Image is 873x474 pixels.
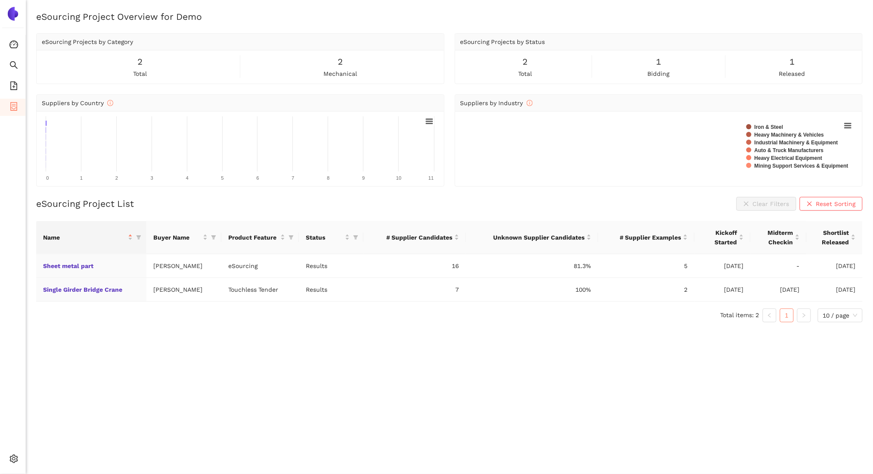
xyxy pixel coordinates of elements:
[211,235,216,240] span: filter
[9,58,18,75] span: search
[353,235,358,240] span: filter
[736,197,796,211] button: closeClear Filters
[289,235,294,240] span: filter
[695,254,751,278] td: [DATE]
[816,199,856,209] span: Reset Sorting
[256,175,259,181] text: 6
[36,10,863,23] h2: eSourcing Project Overview for Demo
[153,233,201,242] span: Buyer Name
[779,69,805,78] span: released
[9,78,18,96] span: file-add
[363,221,466,254] th: this column's title is # Supplier Candidates,this column is sortable
[755,155,822,161] text: Heavy Electrical Equipment
[396,175,401,181] text: 10
[695,278,751,302] td: [DATE]
[598,278,695,302] td: 2
[221,175,224,181] text: 5
[136,235,141,240] span: filter
[780,309,793,322] a: 1
[9,37,18,54] span: dashboard
[338,55,343,69] span: 2
[351,231,360,244] span: filter
[802,313,807,318] span: right
[751,278,807,302] td: [DATE]
[702,228,737,247] span: Kickoff Started
[797,309,811,322] button: right
[146,278,221,302] td: [PERSON_NAME]
[656,55,661,69] span: 1
[292,175,294,181] text: 7
[780,309,794,322] li: 1
[721,309,759,322] li: Total items: 2
[797,309,811,322] li: Next Page
[598,254,695,278] td: 5
[362,175,365,181] text: 9
[115,175,118,181] text: 2
[36,197,134,210] h2: eSourcing Project List
[299,221,363,254] th: this column's title is Status,this column is sortable
[429,175,434,181] text: 11
[466,221,598,254] th: this column's title is Unknown Supplier Candidates,this column is sortable
[598,221,695,254] th: this column's title is # Supplier Examples,this column is sortable
[605,233,681,242] span: # Supplier Examples
[134,231,143,244] span: filter
[323,69,357,78] span: mechanical
[763,309,777,322] li: Previous Page
[755,140,838,146] text: Industrial Machinery & Equipment
[751,254,807,278] td: -
[758,228,793,247] span: Midterm Checkin
[221,254,299,278] td: eSourcing
[755,147,824,153] text: Auto & Truck Manufacturers
[460,100,533,106] span: Suppliers by Industry
[9,452,18,469] span: setting
[807,254,863,278] td: [DATE]
[755,124,783,130] text: Iron & Steel
[80,175,83,181] text: 1
[751,221,807,254] th: this column's title is Midterm Checkin,this column is sortable
[146,254,221,278] td: [PERSON_NAME]
[107,100,113,106] span: info-circle
[186,175,189,181] text: 4
[146,221,221,254] th: this column's title is Buyer Name,this column is sortable
[306,233,343,242] span: Status
[133,69,147,78] span: total
[137,55,143,69] span: 2
[228,233,279,242] span: Product Feature
[287,231,295,244] span: filter
[363,254,466,278] td: 16
[42,38,133,45] span: eSourcing Projects by Category
[648,69,670,78] span: bidding
[9,99,18,116] span: container
[695,221,751,254] th: this column's title is Kickoff Started,this column is sortable
[221,278,299,302] td: Touchless Tender
[460,38,545,45] span: eSourcing Projects by Status
[518,69,532,78] span: total
[823,309,857,322] span: 10 / page
[807,221,863,254] th: this column's title is Shortlist Released,this column is sortable
[755,132,824,138] text: Heavy Machinery & Vehicles
[6,7,20,21] img: Logo
[814,228,849,247] span: Shortlist Released
[755,163,848,169] text: Mining Support Services & Equipment
[767,313,772,318] span: left
[209,231,218,244] span: filter
[221,221,299,254] th: this column's title is Product Feature,this column is sortable
[327,175,329,181] text: 8
[800,197,863,211] button: closeReset Sorting
[527,100,533,106] span: info-circle
[763,309,777,322] button: left
[42,100,113,106] span: Suppliers by Country
[370,233,452,242] span: # Supplier Candidates
[299,254,363,278] td: Results
[807,278,863,302] td: [DATE]
[363,278,466,302] td: 7
[473,233,585,242] span: Unknown Supplier Candidates
[522,55,528,69] span: 2
[789,55,795,69] span: 1
[466,254,598,278] td: 81.3%
[299,278,363,302] td: Results
[818,309,863,322] div: Page Size
[466,278,598,302] td: 100%
[43,233,126,242] span: Name
[807,201,813,208] span: close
